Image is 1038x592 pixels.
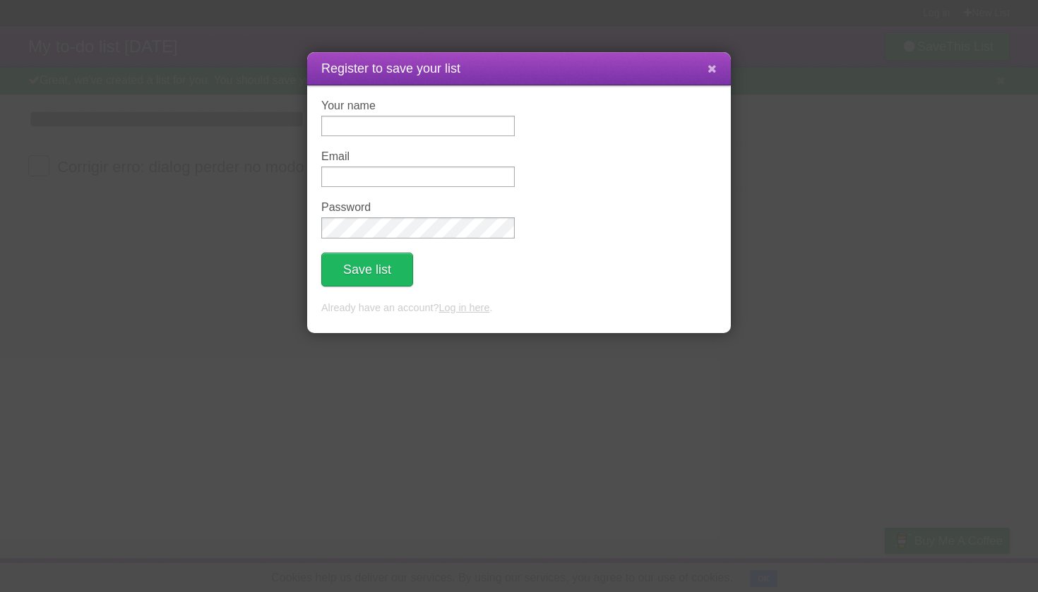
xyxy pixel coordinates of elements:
[321,59,717,78] h1: Register to save your list
[321,150,515,163] label: Email
[321,253,413,286] button: Save list
[321,99,515,112] label: Your name
[439,302,489,313] a: Log in here
[321,201,515,214] label: Password
[321,301,717,316] p: Already have an account? .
